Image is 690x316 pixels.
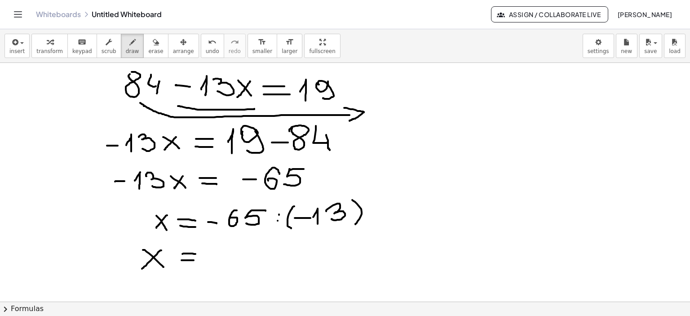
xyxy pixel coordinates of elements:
[588,48,609,54] span: settings
[206,48,219,54] span: undo
[491,6,608,22] button: Assign / Collaborate Live
[309,48,335,54] span: fullscreen
[258,37,266,48] i: format_size
[31,34,68,58] button: transform
[168,34,199,58] button: arrange
[277,34,302,58] button: format_sizelarger
[639,34,662,58] button: save
[304,34,340,58] button: fullscreen
[72,48,92,54] span: keypad
[208,37,217,48] i: undo
[610,6,679,22] button: [PERSON_NAME]
[285,37,294,48] i: format_size
[499,10,601,18] span: Assign / Collaborate Live
[248,34,277,58] button: format_sizesmaller
[282,48,297,54] span: larger
[252,48,272,54] span: smaller
[143,34,168,58] button: erase
[230,37,239,48] i: redo
[201,34,224,58] button: undoundo
[78,37,86,48] i: keyboard
[669,48,681,54] span: load
[173,48,194,54] span: arrange
[97,34,121,58] button: scrub
[36,48,63,54] span: transform
[148,48,163,54] span: erase
[617,10,672,18] span: [PERSON_NAME]
[229,48,241,54] span: redo
[11,7,25,22] button: Toggle navigation
[644,48,657,54] span: save
[664,34,686,58] button: load
[9,48,25,54] span: insert
[67,34,97,58] button: keyboardkeypad
[621,48,632,54] span: new
[224,34,246,58] button: redoredo
[102,48,116,54] span: scrub
[36,10,81,19] a: Whiteboards
[4,34,30,58] button: insert
[126,48,139,54] span: draw
[616,34,637,58] button: new
[583,34,614,58] button: settings
[121,34,144,58] button: draw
